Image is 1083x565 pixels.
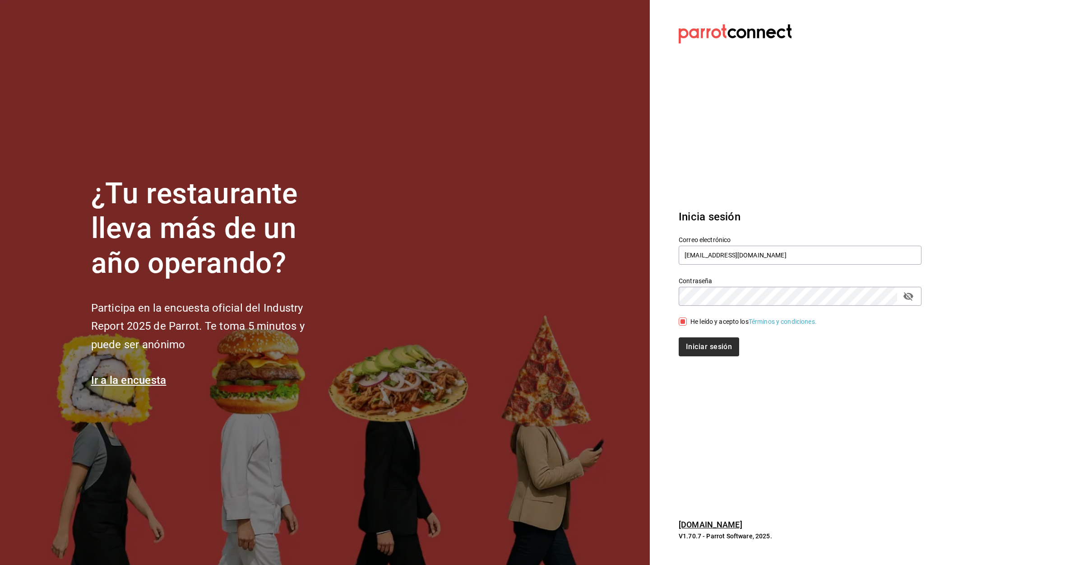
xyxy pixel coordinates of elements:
a: Ir a la encuesta [91,374,167,387]
h1: ¿Tu restaurante lleva más de un año operando? [91,177,335,280]
label: Correo electrónico [679,237,921,243]
a: Términos y condiciones. [749,318,817,325]
h2: Participa en la encuesta oficial del Industry Report 2025 de Parrot. Te toma 5 minutos y puede se... [91,299,335,354]
a: [DOMAIN_NAME] [679,520,742,529]
input: Ingresa tu correo electrónico [679,246,921,265]
div: He leído y acepto los [690,317,817,327]
p: V1.70.7 - Parrot Software, 2025. [679,532,921,541]
h3: Inicia sesión [679,209,921,225]
label: Contraseña [679,278,921,284]
button: passwordField [901,289,916,304]
button: Iniciar sesión [679,337,739,356]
